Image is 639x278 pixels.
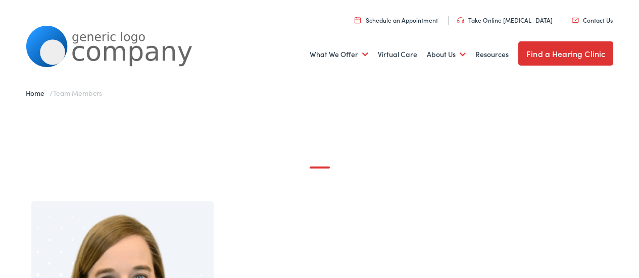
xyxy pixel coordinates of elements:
a: Resources [475,36,509,73]
a: Schedule an Appointment [355,16,438,24]
a: Take Online [MEDICAL_DATA] [457,16,553,24]
a: About Us [427,36,466,73]
img: utility icon [355,17,361,23]
a: Virtual Care [378,36,417,73]
img: utility icon [572,18,579,23]
a: What We Offer [310,36,368,73]
span: Team Members [53,88,102,98]
a: Find a Hearing Clinic [518,41,613,66]
a: Contact Us [572,16,613,24]
span: / [26,88,102,98]
img: utility icon [457,17,464,23]
a: Home [26,88,50,98]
